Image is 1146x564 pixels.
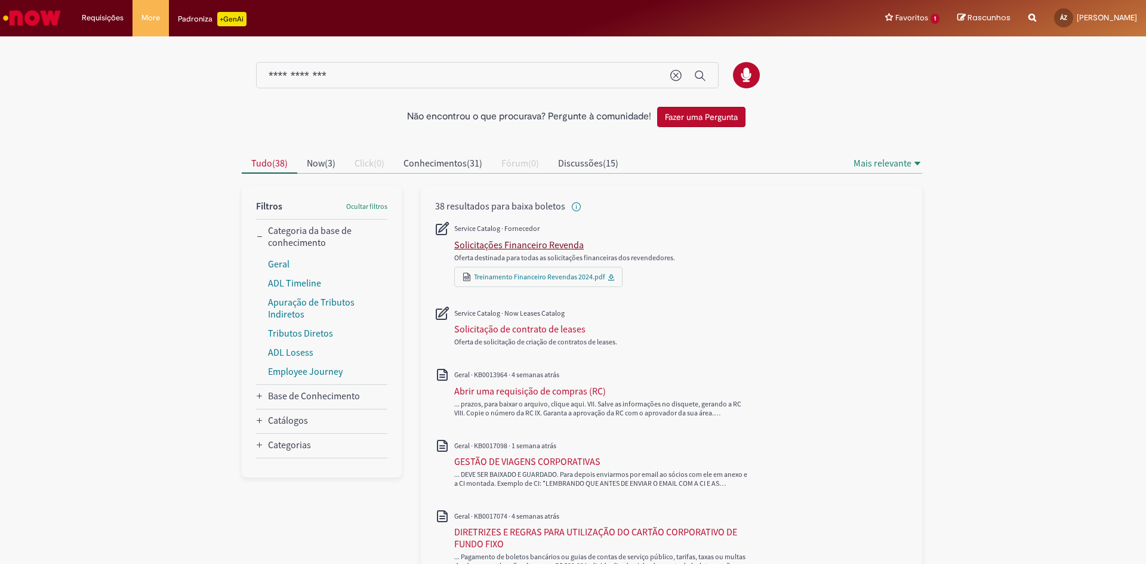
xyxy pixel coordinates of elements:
[931,14,939,24] span: 1
[407,112,651,122] h2: Não encontrou o que procurava? Pergunte à comunidade!
[1,6,63,30] img: ServiceNow
[895,12,928,24] span: Favoritos
[217,12,247,26] p: +GenAi
[968,12,1011,23] span: Rascunhos
[1077,13,1137,23] span: [PERSON_NAME]
[957,13,1011,24] a: Rascunhos
[178,12,247,26] div: Padroniza
[141,12,160,24] span: More
[82,12,124,24] span: Requisições
[657,107,745,127] button: Fazer uma Pergunta
[1060,14,1067,21] span: ÁZ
